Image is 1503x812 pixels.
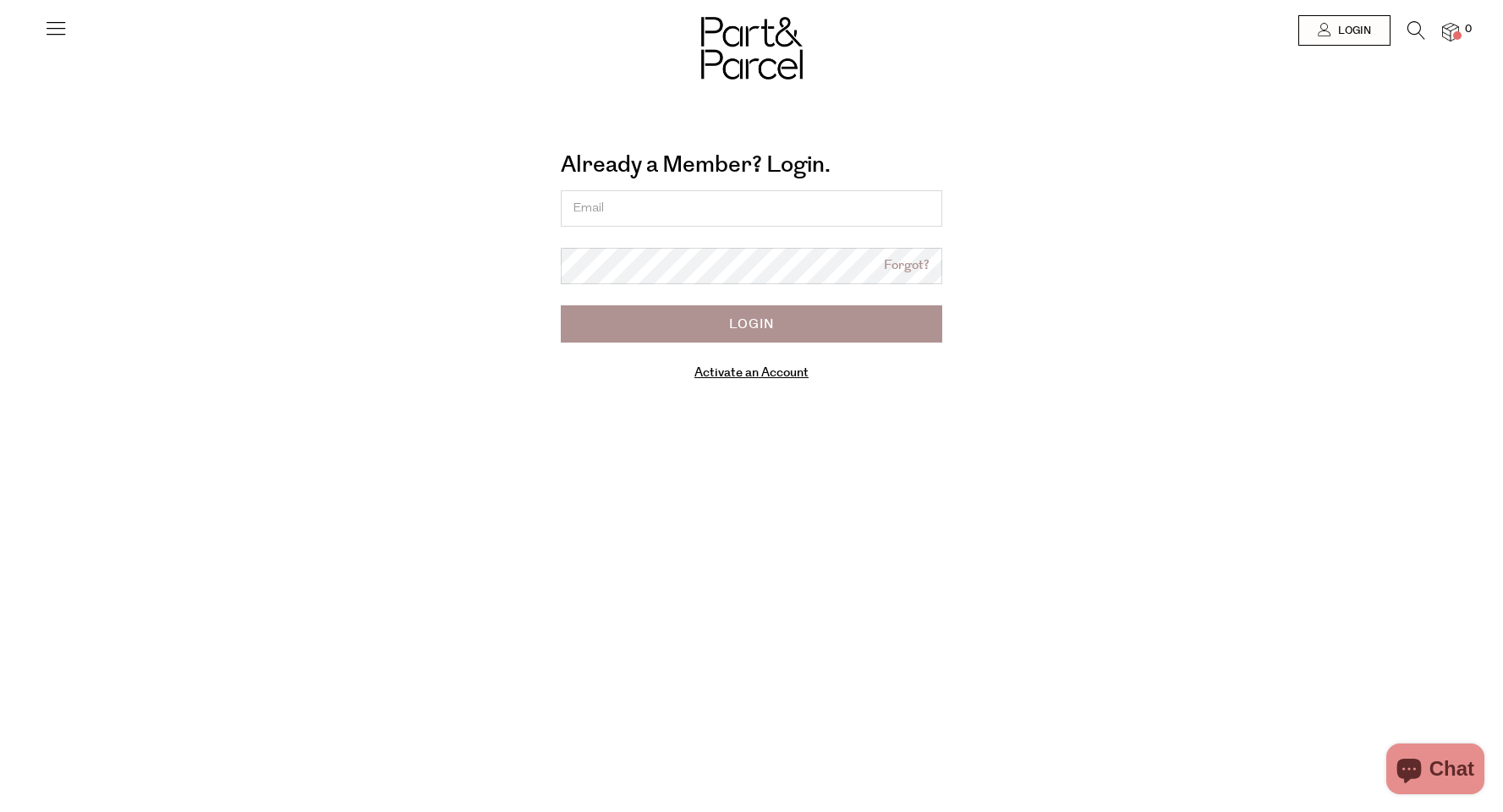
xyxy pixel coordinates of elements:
[1461,22,1476,37] span: 0
[1298,15,1391,46] a: Login
[561,190,942,227] input: Email
[1381,743,1489,798] inbox-online-store-chat: Shopify online store chat
[561,305,942,343] input: Login
[701,17,803,80] img: Part&Parcel
[1442,23,1459,41] a: 0
[694,364,809,381] a: Activate an Account
[884,256,930,276] a: Forgot?
[561,145,831,184] a: Already a Member? Login.
[1334,24,1371,38] span: Login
